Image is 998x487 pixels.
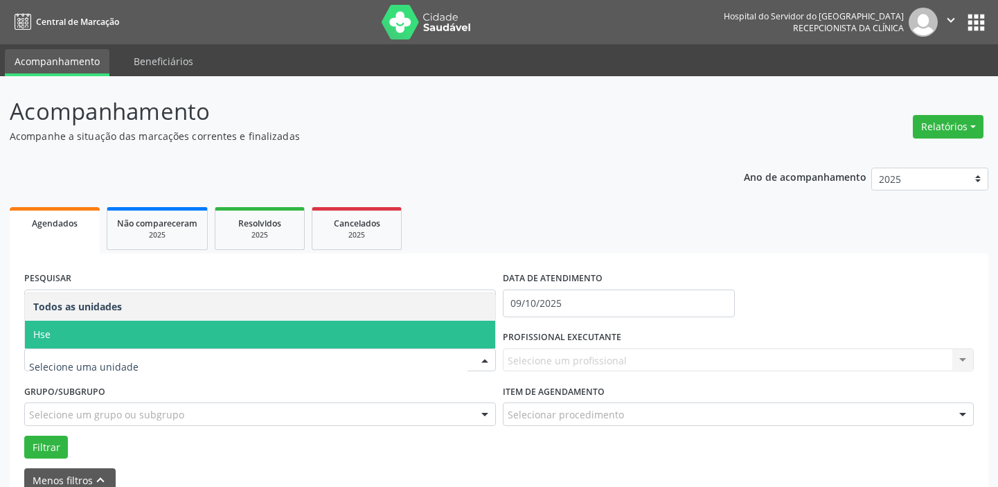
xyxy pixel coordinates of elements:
[10,10,119,33] a: Central de Marcação
[503,268,603,290] label: DATA DE ATENDIMENTO
[503,327,621,348] label: PROFISSIONAL EXECUTANTE
[938,8,964,37] button: 
[913,115,983,139] button: Relatórios
[793,22,904,34] span: Recepcionista da clínica
[503,381,605,402] label: Item de agendamento
[744,168,866,185] p: Ano de acompanhamento
[32,218,78,229] span: Agendados
[964,10,988,35] button: apps
[33,328,51,341] span: Hse
[24,268,71,290] label: PESQUISAR
[29,353,467,381] input: Selecione uma unidade
[322,230,391,240] div: 2025
[117,230,197,240] div: 2025
[10,129,695,143] p: Acompanhe a situação das marcações correntes e finalizadas
[943,12,959,28] i: 
[334,218,380,229] span: Cancelados
[225,230,294,240] div: 2025
[24,290,496,317] input: Nome, código do beneficiário ou CPF
[29,407,184,422] span: Selecione um grupo ou subgrupo
[909,8,938,37] img: img
[24,436,68,459] button: Filtrar
[117,218,197,229] span: Não compareceram
[238,218,281,229] span: Resolvidos
[36,16,119,28] span: Central de Marcação
[33,300,122,313] span: Todos as unidades
[24,381,105,402] label: Grupo/Subgrupo
[724,10,904,22] div: Hospital do Servidor do [GEOGRAPHIC_DATA]
[503,290,735,317] input: Selecione um intervalo
[5,49,109,76] a: Acompanhamento
[124,49,203,73] a: Beneficiários
[10,94,695,129] p: Acompanhamento
[508,407,624,422] span: Selecionar procedimento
